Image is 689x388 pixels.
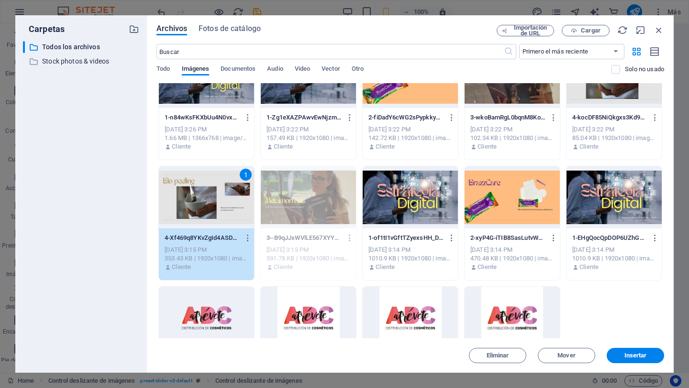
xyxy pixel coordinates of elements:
button: 4 [33,201,39,206]
div: [DATE] 3:15 PM [267,246,350,254]
button: 2 [33,173,39,179]
span: Documentos [221,63,256,76]
button: 9 [33,269,39,275]
span: Cargar [581,28,600,33]
span: Eliminar [487,353,509,358]
div: [DATE] 3:22 PM [470,125,554,134]
p: Cliente [274,263,293,271]
div: [DATE] 3:14 PM [368,246,452,254]
p: Cliente [376,142,395,151]
p: Cliente [579,142,599,151]
span: Audio [267,63,283,76]
p: Cliente [478,263,497,271]
i: Cerrar [654,25,664,35]
i: Crear carpeta [129,24,139,34]
span: Otro [352,63,364,76]
button: 7 [33,242,39,248]
p: 2-xyP4G-iTIB8SasLutvW5Ig.jpg [470,234,545,242]
button: Insertar [607,348,664,363]
p: 1-n84wKsFKXbUu4N0vxZnL8g.png [165,113,239,122]
p: Stock photos & videos [42,56,122,67]
i: Minimizar [635,25,646,35]
p: 2-fiDadY6cWG2sPypkkySVQw.jpg [368,113,443,122]
div: 85.04 KB | 1920x1080 | image/jpeg [572,134,656,142]
span: Video [295,63,310,76]
div: 142.72 KB | 1920x1080 | image/jpeg [368,134,452,142]
div: [DATE] 3:26 PM [165,125,248,134]
button: Cargar [562,25,610,36]
i: Volver a cargar [617,25,628,35]
button: Eliminar [469,348,526,363]
button: 10 [33,283,39,289]
span: Todo [156,63,170,76]
p: 3-wkoBamRgL0bqnM8KoOXEwQ.jpg [470,113,545,122]
p: 1-EHgQocQpDOP6UZhGmSCqYw.jpg [572,234,647,242]
button: Importación de URL [497,25,554,36]
p: Carpetas [23,23,65,35]
p: Cliente [579,263,599,271]
span: Archivos [156,23,187,34]
div: 470.48 KB | 1920x1080 | image/jpeg [470,254,554,263]
div: [DATE] 3:15 PM [165,246,248,254]
div: 353.43 KB | 1920x1080 | image/jpeg [165,254,248,263]
button: 5 [33,215,39,220]
div: Stock photos & videos [23,55,139,67]
span: Importación de URL [511,25,550,36]
div: [DATE] 3:14 PM [470,246,554,254]
button: 6 [33,228,39,234]
span: Imágenes [182,63,210,76]
p: Cliente [376,263,395,271]
div: [DATE] 3:22 PM [267,125,350,134]
div: 591.78 KB | 1920x1080 | image/jpeg [267,254,350,263]
div: [DATE] 3:22 PM [572,125,656,134]
button: Mover [538,348,595,363]
p: Todos los archivos [42,42,122,53]
p: 4-kocDF85NiQkgxs3Kd9JyDw.jpg [572,113,647,122]
p: Cliente [172,142,191,151]
div: 1010.9 KB | 1920x1080 | image/jpeg [368,254,452,263]
div: 1010.9 KB | 1920x1080 | image/jpeg [572,254,656,263]
p: Cliente [172,263,191,271]
input: Buscar [156,44,503,59]
p: Cliente [478,142,497,151]
div: [DATE] 3:22 PM [368,125,452,134]
span: Insertar [624,353,647,358]
div: 1 [240,169,252,181]
p: Cliente [274,142,293,151]
div: 1.66 MB | 1366x768 | image/png [165,134,248,142]
p: Solo muestra los archivos que no están usándose en el sitio web. Los archivos añadidos durante es... [625,65,664,74]
button: 8 [33,256,39,261]
p: 3--B9qJJxWVlLE567XYY3cTA.jpg [267,234,341,242]
span: Vector [322,63,340,76]
span: Mover [557,353,575,358]
button: 3 [33,187,39,193]
p: 4-Xf469q8YKvZgId4ASD2rdA.jpg [165,234,239,242]
div: [DATE] 3:14 PM [572,246,656,254]
p: 1-Zg1eXAZPAwvEwNjzmCHd1g.jpg [267,113,341,122]
button: 1 [33,159,39,165]
span: Fotos de catálogo [199,23,261,34]
div: 157.49 KB | 1920x1080 | image/jpeg [267,134,350,142]
p: 1-of1tI1vGftTZyexsHH_D7g.jpg [368,234,443,242]
div: ​ [23,41,25,53]
div: 102.34 KB | 1920x1080 | image/jpeg [470,134,554,142]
